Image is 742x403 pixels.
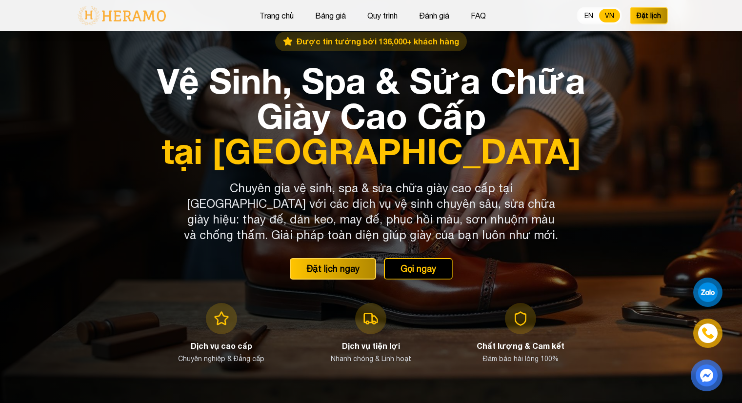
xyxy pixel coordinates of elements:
button: FAQ [468,9,489,22]
button: Quy trình [364,9,401,22]
button: Trang chủ [257,9,297,22]
button: Đặt lịch [630,7,668,24]
h1: Vệ Sinh, Spa & Sửa Chữa Giày Cao Cấp [153,63,590,168]
p: Chuyên nghiệp & Đẳng cấp [178,354,264,363]
span: tại [GEOGRAPHIC_DATA] [153,133,590,168]
h3: Dịch vụ tiện lợi [342,340,400,352]
p: Nhanh chóng & Linh hoạt [331,354,411,363]
a: phone-icon [694,319,722,347]
button: EN [579,9,599,22]
button: Đặt lịch ngay [290,258,376,280]
span: Được tin tưởng bởi 136,000+ khách hàng [297,36,459,47]
button: VN [599,9,620,22]
h3: Chất lượng & Cam kết [477,340,564,352]
h3: Dịch vụ cao cấp [191,340,252,352]
button: Bảng giá [312,9,349,22]
img: phone-icon [702,327,713,339]
p: Chuyên gia vệ sinh, spa & sửa chữa giày cao cấp tại [GEOGRAPHIC_DATA] với các dịch vụ vệ sinh chu... [184,180,559,242]
button: Gọi ngay [384,258,453,280]
img: logo-with-text.png [75,5,169,26]
button: Đánh giá [416,9,452,22]
p: Đảm bảo hài lòng 100% [483,354,559,363]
